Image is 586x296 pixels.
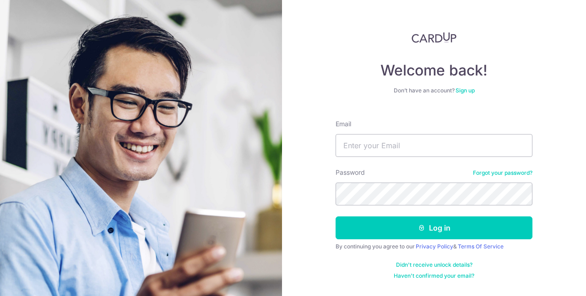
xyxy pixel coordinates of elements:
h4: Welcome back! [336,61,532,80]
div: Don’t have an account? [336,87,532,94]
label: Email [336,119,351,129]
img: CardUp Logo [412,32,456,43]
a: Haven't confirmed your email? [394,272,474,280]
a: Terms Of Service [458,243,504,250]
a: Didn't receive unlock details? [396,261,472,269]
input: Enter your Email [336,134,532,157]
div: By continuing you agree to our & [336,243,532,250]
label: Password [336,168,365,177]
a: Forgot your password? [473,169,532,177]
a: Privacy Policy [416,243,453,250]
button: Log in [336,216,532,239]
a: Sign up [456,87,475,94]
